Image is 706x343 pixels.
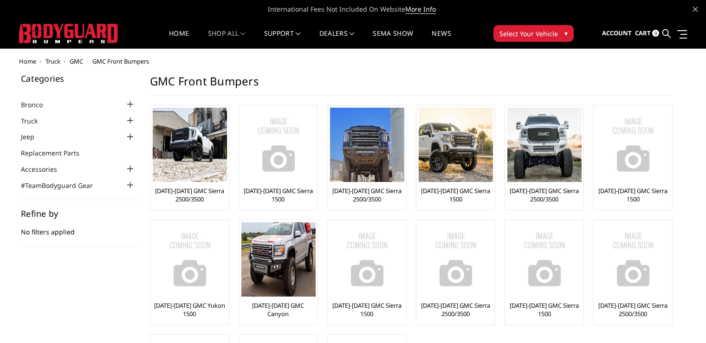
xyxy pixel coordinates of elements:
[21,148,91,158] a: Replacement Parts
[373,30,413,48] a: SEMA Show
[153,187,227,203] a: [DATE]-[DATE] GMC Sierra 2500/3500
[319,30,355,48] a: Dealers
[21,181,104,190] a: #TeamBodyguard Gear
[635,29,651,37] span: Cart
[241,187,315,203] a: [DATE]-[DATE] GMC Sierra 1500
[419,187,492,203] a: [DATE]-[DATE] GMC Sierra 1500
[92,57,149,65] span: GMC Front Bumpers
[21,209,136,246] div: No filters applied
[19,24,119,43] img: BODYGUARD BUMPERS
[596,108,670,182] img: No Image
[241,301,315,318] a: [DATE]-[DATE] GMC Canyon
[21,116,49,126] a: Truck
[507,187,581,203] a: [DATE]-[DATE] GMC Sierra 2500/3500
[602,29,632,37] span: Account
[507,222,582,297] img: No Image
[596,301,670,318] a: [DATE]-[DATE] GMC Sierra 2500/3500
[419,222,493,297] img: No Image
[635,21,659,46] a: Cart 0
[499,29,558,39] span: Select Your Vehicle
[150,74,672,96] h1: GMC Front Bumpers
[564,28,568,38] span: ▾
[241,108,315,182] a: No Image
[70,57,83,65] a: GMC
[330,187,404,203] a: [DATE]-[DATE] GMC Sierra 2500/3500
[153,222,227,297] img: No Image
[169,30,189,48] a: Home
[264,30,301,48] a: Support
[507,301,581,318] a: [DATE]-[DATE] GMC Sierra 1500
[330,222,404,297] img: No Image
[208,30,246,48] a: shop all
[21,100,54,110] a: Bronco
[405,5,436,14] a: More Info
[602,21,632,46] a: Account
[330,301,404,318] a: [DATE]-[DATE] GMC Sierra 1500
[19,57,36,65] a: Home
[432,30,451,48] a: News
[45,57,60,65] a: Truck
[241,108,316,182] img: No Image
[419,301,492,318] a: [DATE]-[DATE] GMC Sierra 2500/3500
[21,209,136,218] h5: Refine by
[596,187,670,203] a: [DATE]-[DATE] GMC Sierra 1500
[493,25,574,42] button: Select Your Vehicle
[21,74,136,83] h5: Categories
[507,222,581,297] a: No Image
[652,30,659,37] span: 0
[21,164,69,174] a: Accessories
[596,222,670,297] img: No Image
[153,301,227,318] a: [DATE]-[DATE] GMC Yukon 1500
[21,132,46,142] a: Jeep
